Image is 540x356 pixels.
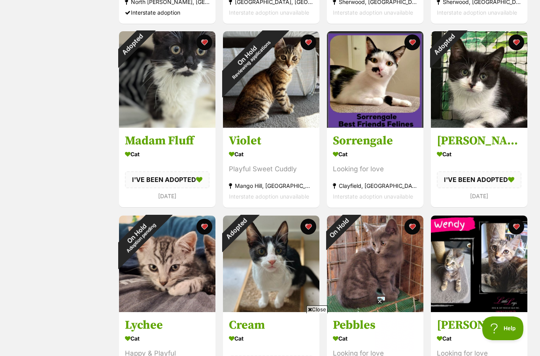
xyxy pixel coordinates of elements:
[327,31,423,128] img: Sorrengale
[317,205,361,250] div: On Hold
[125,133,210,148] h3: Madam Fluff
[125,148,210,160] div: Cat
[300,219,316,235] button: favourite
[508,34,524,50] button: favourite
[482,316,524,340] iframe: Help Scout Beacon - Open
[125,171,210,188] div: I'VE BEEN ADOPTED
[508,219,524,235] button: favourite
[125,318,210,333] h3: Lychee
[437,172,521,188] div: I'VE BEEN ADOPTED
[333,318,417,333] h3: Pebbles
[333,133,417,148] h3: Sorrengale
[327,306,423,314] a: On Hold
[333,148,417,160] div: Cat
[104,201,173,270] div: On Hold
[119,216,215,312] img: Lychee
[119,121,215,129] a: Adopted
[333,9,413,16] span: Interstate adoption unavailable
[229,181,313,191] div: Mango Hill, [GEOGRAPHIC_DATA]
[229,164,313,175] div: Playful Sweet Cuddly
[229,149,313,160] div: Cat
[437,134,521,149] h3: [PERSON_NAME]
[196,34,212,50] button: favourite
[206,14,293,101] div: On Hold
[333,333,417,344] div: Cat
[404,219,420,235] button: favourite
[431,128,527,207] a: [PERSON_NAME] Cat I'VE BEEN ADOPTED [DATE] favourite
[431,121,527,129] a: Adopted
[223,128,319,208] a: Violet Cat Playful Sweet Cuddly Mango Hill, [GEOGRAPHIC_DATA] Interstate adoption unavailable fav...
[333,193,413,200] span: Interstate adoption unavailable
[229,9,309,16] span: Interstate adoption unavailable
[223,121,319,129] a: On HoldReviewing applications
[119,127,215,207] a: Madam Fluff Cat I'VE BEEN ADOPTED [DATE] favourite
[431,31,527,128] img: Christie
[327,127,423,208] a: Sorrengale Cat Looking for love Clayfield, [GEOGRAPHIC_DATA] Interstate adoption unavailable favo...
[213,205,260,252] div: Adopted
[196,219,212,235] button: favourite
[437,318,521,333] h3: [PERSON_NAME]
[109,21,156,68] div: Adopted
[223,216,319,312] img: Cream
[229,193,309,200] span: Interstate adoption unavailable
[223,31,319,128] img: Violet
[327,216,423,312] img: Pebbles
[437,149,521,160] div: Cat
[119,31,215,128] img: Madam Fluff
[333,164,417,174] div: Looking for love
[125,222,157,254] span: Adoption pending
[125,191,210,201] div: [DATE]
[125,7,210,18] div: Interstate adoption
[126,316,414,352] iframe: Advertisement
[119,306,215,314] a: On HoldAdoption pending
[437,333,521,344] div: Cat
[421,21,468,68] div: Adopted
[300,34,316,50] button: favourite
[404,34,420,50] button: favourite
[437,191,521,201] div: [DATE]
[229,134,313,149] h3: Violet
[431,216,527,312] img: Wendy
[125,333,210,344] div: Cat
[333,180,417,191] div: Clayfield, [GEOGRAPHIC_DATA]
[231,40,272,80] span: Reviewing applications
[437,9,517,16] span: Interstate adoption unavailable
